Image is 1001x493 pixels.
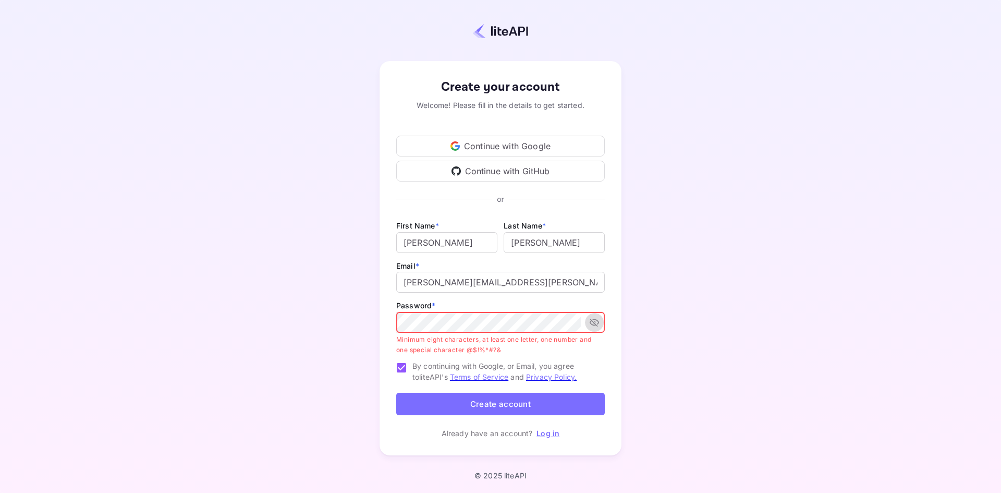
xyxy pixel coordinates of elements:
input: Doe [504,232,605,253]
label: First Name [396,221,439,230]
a: Terms of Service [450,372,508,381]
label: Last Name [504,221,546,230]
div: Welcome! Please fill in the details to get started. [396,100,605,111]
div: Continue with Google [396,136,605,157]
button: Create account [396,393,605,415]
p: Already have an account? [442,428,533,439]
a: Log in [536,429,559,438]
a: Privacy Policy. [526,372,577,381]
label: Email [396,261,419,270]
input: johndoe@gmail.com [396,272,605,293]
div: Create your account [396,78,605,97]
span: By continuing with Google, or Email, you agree to liteAPI's and [412,360,596,382]
div: Continue with GitHub [396,161,605,182]
button: toggle password visibility [585,313,604,332]
img: liteapi [473,23,528,39]
input: John [396,232,497,253]
label: Password [396,301,435,310]
p: © 2025 liteAPI [474,471,527,480]
p: Minimum eight characters, at least one letter, one number and one special character @$!%*#?& [396,334,597,355]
